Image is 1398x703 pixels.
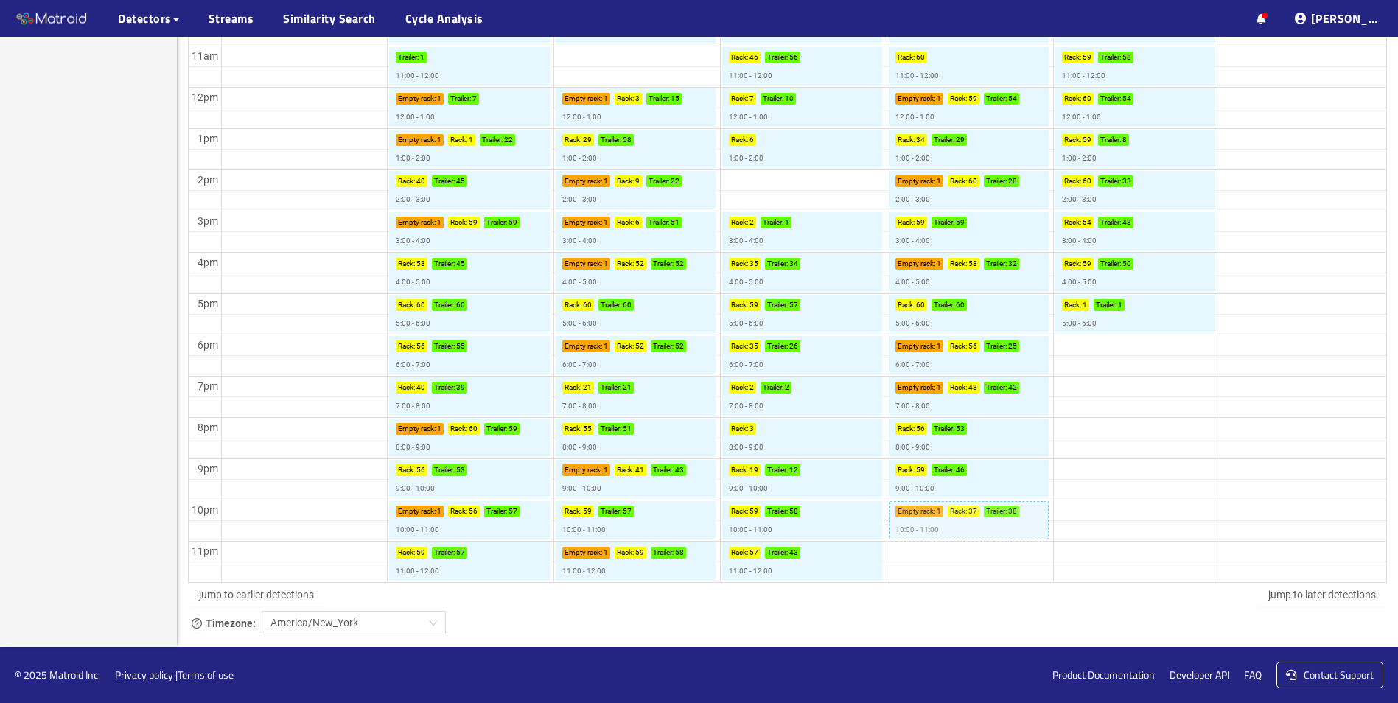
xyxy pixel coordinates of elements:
p: Rack : [1064,175,1081,187]
p: 7 [472,93,477,105]
p: 43 [675,464,684,476]
p: 59 [469,217,478,228]
p: 1 [437,217,441,228]
p: 60 [416,299,425,311]
p: Rack : [898,299,915,311]
p: Rack : [617,175,634,187]
p: 60 [623,299,632,311]
p: 57 [508,506,517,517]
p: 60 [956,299,965,311]
p: 1 [604,464,608,476]
p: 11:00 - 12:00 [895,70,939,82]
p: 39 [456,382,465,394]
p: 3 [749,423,754,435]
p: Rack : [617,217,634,228]
p: 10 [785,93,794,105]
p: Trailer : [1100,258,1121,270]
p: 59 [1083,52,1091,63]
p: 52 [675,258,684,270]
p: 8:00 - 9:00 [729,441,763,453]
p: 6:00 - 7:00 [895,359,930,371]
p: 59 [916,217,925,228]
p: 1:00 - 2:00 [562,153,597,164]
p: Empty rack : [565,340,602,352]
p: Trailer : [986,175,1007,187]
p: 12 [789,464,798,476]
p: 29 [956,134,965,146]
a: Cycle Analysis [405,10,483,27]
p: Rack : [398,299,415,311]
p: 1 [437,134,441,146]
p: 56 [968,340,977,352]
p: Trailer : [1100,217,1121,228]
p: 5:00 - 6:00 [729,318,763,329]
p: 34 [789,258,798,270]
p: 53 [956,423,965,435]
p: 3:00 - 4:00 [1062,235,1097,247]
p: 40 [416,175,425,187]
p: 60 [1083,93,1091,105]
p: Trailer : [450,93,471,105]
p: 1:00 - 2:00 [895,153,930,164]
p: 56 [916,423,925,435]
p: 1 [1083,299,1087,311]
p: 58 [416,258,425,270]
p: 52 [635,258,644,270]
p: 3:00 - 4:00 [895,235,930,247]
p: Trailer : [601,506,621,517]
p: Trailer : [767,506,788,517]
p: 42 [1008,382,1017,394]
p: Trailer : [482,134,503,146]
p: Trailer : [986,340,1007,352]
p: 1 [604,258,608,270]
p: 4:00 - 5:00 [895,276,930,288]
a: Streams [209,10,254,27]
p: Trailer : [1100,134,1121,146]
p: 6:00 - 7:00 [396,359,430,371]
p: 1 [420,52,424,63]
p: Trailer : [986,506,1007,517]
p: Trailer : [934,464,954,476]
p: 3:00 - 4:00 [729,235,763,247]
p: 3 [635,93,640,105]
p: 1:00 - 2:00 [1062,153,1097,164]
p: 33 [1122,175,1131,187]
p: Empty rack : [565,217,602,228]
p: Trailer : [434,464,455,476]
p: Empty rack : [398,93,436,105]
p: Trailer : [767,464,788,476]
p: 9:00 - 10:00 [396,483,435,494]
p: 4:00 - 5:00 [396,276,430,288]
p: 59 [416,547,425,559]
p: Trailer : [434,299,455,311]
p: Rack : [898,134,915,146]
p: Rack : [398,340,415,352]
p: 45 [456,258,465,270]
p: Trailer : [934,134,954,146]
p: 3:00 - 4:00 [396,235,430,247]
p: Trailer : [601,382,621,394]
p: 2:00 - 3:00 [1062,194,1097,206]
p: Rack : [565,299,581,311]
p: 10:00 - 11:00 [396,524,439,536]
p: 54 [1008,93,1017,105]
p: 56 [789,52,798,63]
p: 1 [437,93,441,105]
p: 59 [1083,134,1091,146]
p: Trailer : [434,258,455,270]
p: 59 [583,506,592,517]
p: Trailer : [1096,299,1116,311]
p: 10:00 - 11:00 [895,524,939,536]
p: Rack : [617,93,634,105]
p: Trailer : [934,217,954,228]
p: 48 [968,382,977,394]
p: Trailer : [767,52,788,63]
p: Trailer : [434,547,455,559]
p: Empty rack : [898,93,935,105]
p: 28 [1008,175,1017,187]
p: Rack : [398,382,415,394]
p: Rack : [950,258,967,270]
p: 25 [1008,340,1017,352]
p: 5:00 - 6:00 [1062,318,1097,329]
p: 22 [671,175,679,187]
